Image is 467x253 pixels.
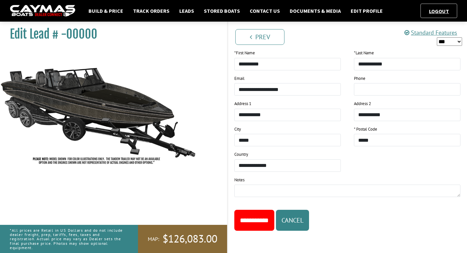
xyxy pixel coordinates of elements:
label: * Postal Code [354,126,377,133]
label: Notes [234,177,244,183]
label: First Name [234,50,255,56]
a: Documents & Media [286,7,344,15]
label: Email [234,75,244,82]
img: caymas-dealer-connect-2ed40d3bc7270c1d8d7ffb4b79bf05adc795679939227970def78ec6f6c03838.gif [10,5,75,17]
span: MAP: [148,236,159,243]
label: Phone [354,75,365,82]
h1: Edit Lead # -00000 [10,27,211,42]
label: Address 1 [234,100,251,107]
a: Contact Us [246,7,283,15]
a: Standard Features [404,29,457,36]
a: Prev [235,29,284,45]
a: Build & Price [85,7,126,15]
label: Country [234,151,248,158]
a: Stored Boats [201,7,243,15]
label: Address 2 [354,100,371,107]
a: Logout [426,8,452,14]
a: Track Orders [130,7,173,15]
button: Cancel [276,210,309,231]
span: $126,083.00 [163,232,217,246]
a: Leads [176,7,197,15]
label: Last Name [354,50,374,56]
a: Edit Profile [347,7,386,15]
a: MAP:$126,083.00 [138,225,227,253]
p: *All prices are Retail in US Dollars and do not include dealer freight, prep, tariffs, fees, taxe... [10,225,123,253]
label: City [234,126,241,133]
